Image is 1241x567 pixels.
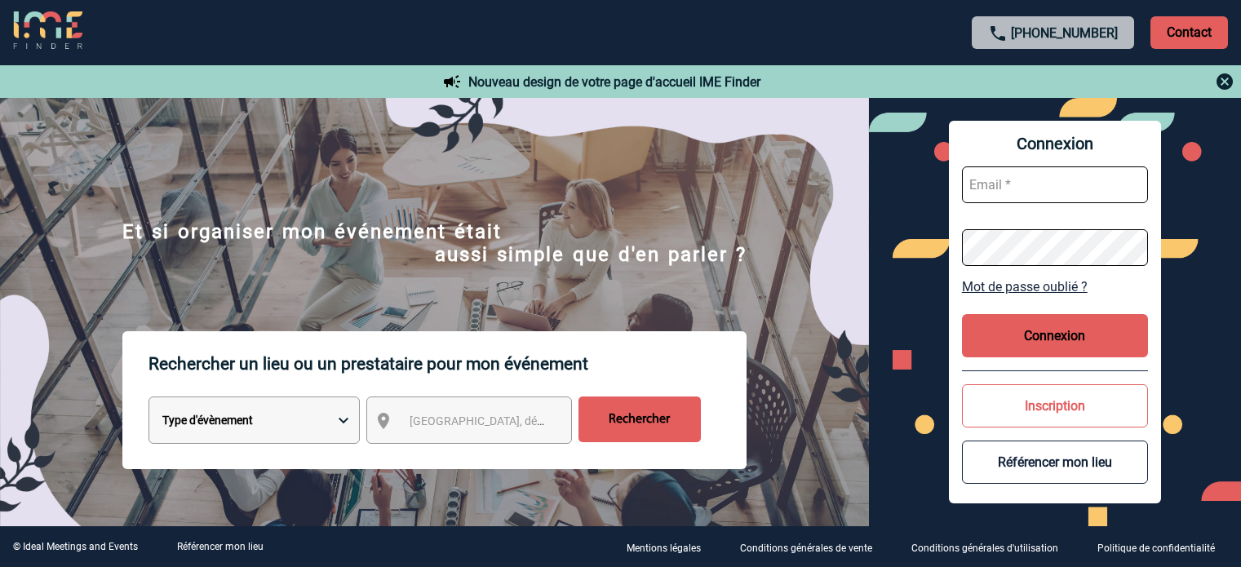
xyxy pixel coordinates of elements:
[962,314,1148,357] button: Connexion
[1011,25,1118,41] a: [PHONE_NUMBER]
[13,541,138,552] div: © Ideal Meetings and Events
[962,279,1148,295] a: Mot de passe oublié ?
[627,543,701,554] p: Mentions légales
[740,543,872,554] p: Conditions générales de vente
[962,441,1148,484] button: Référencer mon lieu
[148,331,747,396] p: Rechercher un lieu ou un prestataire pour mon événement
[727,539,898,555] a: Conditions générales de vente
[410,414,636,427] span: [GEOGRAPHIC_DATA], département, région...
[962,384,1148,427] button: Inscription
[177,541,264,552] a: Référencer mon lieu
[1097,543,1215,554] p: Politique de confidentialité
[578,396,701,442] input: Rechercher
[988,24,1008,43] img: call-24-px.png
[962,166,1148,203] input: Email *
[1150,16,1228,49] p: Contact
[1084,539,1241,555] a: Politique de confidentialité
[614,539,727,555] a: Mentions légales
[911,543,1058,554] p: Conditions générales d'utilisation
[962,134,1148,153] span: Connexion
[898,539,1084,555] a: Conditions générales d'utilisation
